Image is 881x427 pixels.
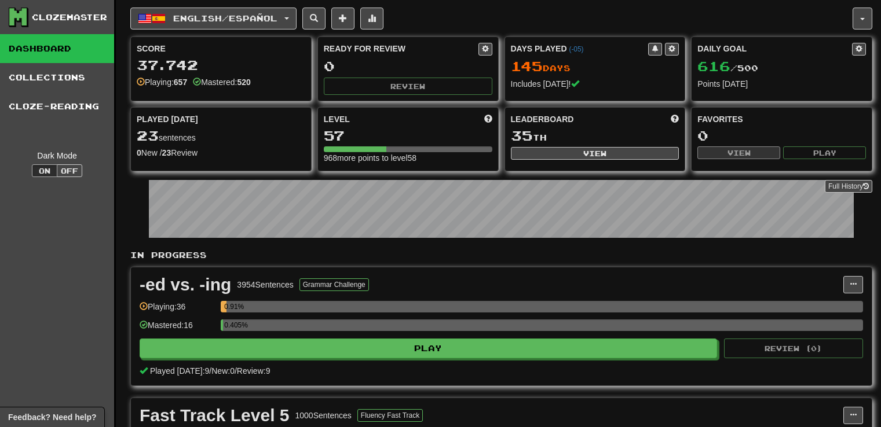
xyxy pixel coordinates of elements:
[511,113,574,125] span: Leaderboard
[324,78,492,95] button: Review
[137,148,141,157] strong: 0
[57,164,82,177] button: Off
[324,43,478,54] div: Ready for Review
[569,45,583,53] a: (-05)
[235,366,237,376] span: /
[331,8,354,30] button: Add sentence to collection
[32,164,57,177] button: On
[211,366,235,376] span: New: 0
[137,147,305,159] div: New / Review
[299,278,369,291] button: Grammar Challenge
[140,338,717,358] button: Play
[724,338,863,358] button: Review (0)
[324,59,492,73] div: 0
[140,276,231,293] div: -ed vs. -ing
[697,146,780,159] button: View
[130,8,297,30] button: English/Español
[162,148,171,157] strong: 23
[8,411,96,423] span: Open feedback widget
[295,410,352,421] div: 1000 Sentences
[511,58,543,74] span: 145
[357,409,423,422] button: Fluency Fast Track
[137,58,305,72] div: 37.742
[825,180,872,193] a: Full History
[9,150,105,161] div: Dark Mode
[511,59,679,74] div: Day s
[324,128,492,143] div: 57
[697,113,866,125] div: Favorites
[137,76,187,88] div: Playing:
[224,301,226,312] div: 0.91%
[140,319,215,338] div: Mastered: 16
[174,78,187,87] strong: 657
[697,78,866,90] div: Points [DATE]
[140,407,290,424] div: Fast Track Level 5
[511,147,679,160] button: View
[302,8,326,30] button: Search sentences
[137,43,305,54] div: Score
[237,279,293,290] div: 3954 Sentences
[484,113,492,125] span: Score more points to level up
[511,127,533,143] span: 35
[140,301,215,320] div: Playing: 36
[671,113,679,125] span: This week in points, UTC
[697,128,866,143] div: 0
[173,13,277,23] span: English / Español
[137,113,198,125] span: Played [DATE]
[697,63,758,73] span: / 500
[209,366,211,376] span: /
[511,128,679,143] div: th
[237,366,270,376] span: Review: 9
[511,43,649,54] div: Days Played
[32,12,107,23] div: Clozemaster
[697,43,852,56] div: Daily Goal
[193,76,251,88] div: Mastered:
[150,366,209,376] span: Played [DATE]: 9
[130,249,872,261] p: In Progress
[324,113,350,125] span: Level
[783,146,866,159] button: Play
[237,78,250,87] strong: 520
[137,128,305,143] div: sentences
[511,78,679,90] div: Includes [DATE]!
[137,127,159,143] span: 23
[360,8,383,30] button: More stats
[324,152,492,164] div: 968 more points to level 58
[697,58,730,74] span: 616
